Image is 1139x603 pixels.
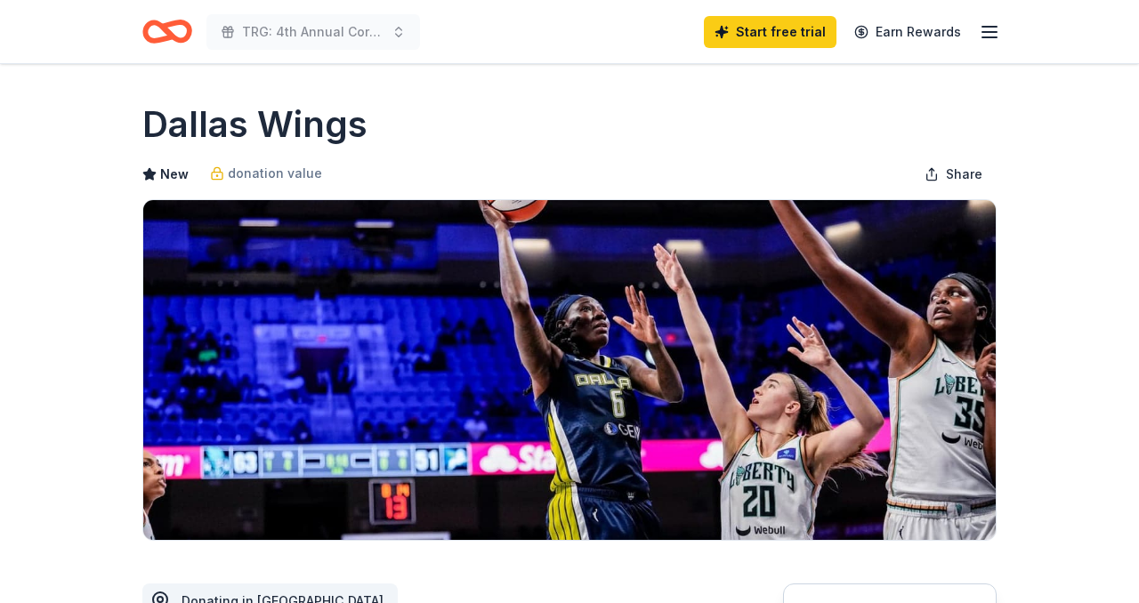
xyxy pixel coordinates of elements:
[228,163,322,184] span: donation value
[206,14,420,50] button: TRG: 4th Annual Cornhole Tournament Benefiting Local Veterans & First Responders
[160,164,189,185] span: New
[142,11,192,52] a: Home
[844,16,972,48] a: Earn Rewards
[142,100,368,149] h1: Dallas Wings
[242,21,384,43] span: TRG: 4th Annual Cornhole Tournament Benefiting Local Veterans & First Responders
[704,16,836,48] a: Start free trial
[910,157,997,192] button: Share
[946,164,982,185] span: Share
[143,200,996,540] img: Image for Dallas Wings
[210,163,322,184] a: donation value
